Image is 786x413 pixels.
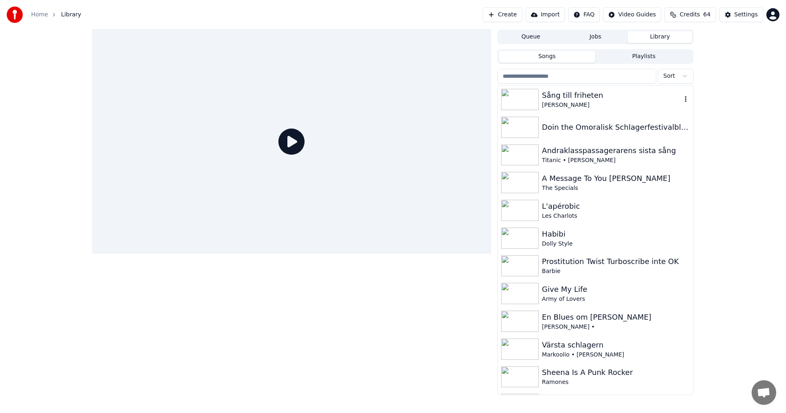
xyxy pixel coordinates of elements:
div: Sheena Is A Punk Rocker [542,367,690,378]
div: En Blues om [PERSON_NAME] [542,311,690,323]
div: Titanic • [PERSON_NAME] [542,156,690,165]
span: Credits [680,11,700,19]
div: [PERSON_NAME] • [542,323,690,331]
span: 64 [703,11,711,19]
div: Värsta schlagern [542,339,690,351]
div: Ramones [542,378,690,386]
div: Settings [734,11,758,19]
div: Doin the Omoralisk Schlagerfestivalblues [542,122,690,133]
button: Library [628,31,692,43]
div: L'apérobic [542,201,690,212]
button: Create [483,7,522,22]
div: [PERSON_NAME] [542,101,682,109]
button: Settings [719,7,763,22]
div: A Message To You [PERSON_NAME] [542,173,690,184]
button: FAQ [568,7,600,22]
div: Öppna chatt [752,380,776,405]
button: Playlists [595,51,692,63]
div: Andraklasspassagerarens sista sång [542,145,690,156]
span: Library [61,11,81,19]
span: Sort [663,72,675,80]
div: Barbie [542,267,690,275]
button: Songs [499,51,596,63]
div: Dolly Style [542,240,690,248]
div: Army of Lovers [542,295,690,303]
div: Habibi [542,228,690,240]
button: Credits64 [664,7,716,22]
a: Home [31,11,48,19]
button: Jobs [563,31,628,43]
div: Markoolio • [PERSON_NAME] [542,351,690,359]
nav: breadcrumb [31,11,81,19]
button: Video Guides [603,7,661,22]
div: Prostitution Twist Turboscribe inte OK [542,256,690,267]
button: Import [526,7,565,22]
div: Sång till friheten [542,90,682,101]
div: The Specials [542,184,690,192]
div: Les Charlots [542,212,690,220]
button: Queue [499,31,563,43]
img: youka [7,7,23,23]
div: Give My Life [542,284,690,295]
